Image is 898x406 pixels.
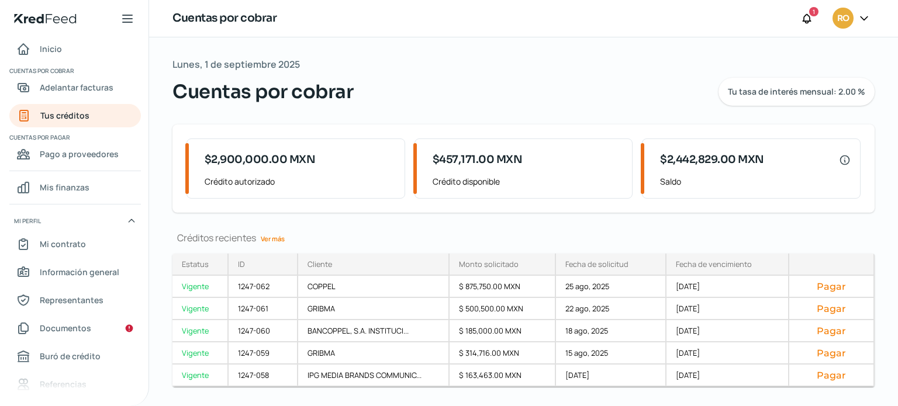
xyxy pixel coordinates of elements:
span: RO [837,12,849,26]
h1: Cuentas por cobrar [172,10,277,27]
div: Fecha de vencimiento [676,259,752,269]
a: Vigente [172,342,229,365]
div: Cliente [308,259,332,269]
div: IPG MEDIA BRANDS COMMUNIC... [298,365,450,387]
div: [DATE] [666,365,789,387]
a: Buró de crédito [9,345,141,368]
span: Crédito disponible [433,174,623,189]
span: Mi perfil [14,216,41,226]
a: Mis finanzas [9,176,141,199]
span: Tus créditos [40,108,89,123]
div: [DATE] [666,298,789,320]
div: 25 ago, 2025 [556,276,666,298]
a: Tus créditos [9,104,141,127]
span: Mi contrato [40,237,86,251]
button: Pagar [799,325,864,336]
a: Vigente [172,276,229,298]
span: Documentos [40,321,91,335]
span: $2,442,829.00 MXN [660,152,764,168]
div: $ 875,750.00 MXN [450,276,556,298]
div: Créditos recientes [172,231,875,244]
div: GRIBMA [298,298,450,320]
div: $ 500,500.00 MXN [450,298,556,320]
div: $ 163,463.00 MXN [450,365,556,387]
a: Documentos [9,317,141,340]
a: Vigente [172,298,229,320]
div: [DATE] [556,365,666,387]
a: Adelantar facturas [9,76,141,99]
div: $ 314,716.00 MXN [450,342,556,365]
div: [DATE] [666,320,789,342]
div: 1247-062 [229,276,298,298]
span: Tu tasa de interés mensual: 2.00 % [728,88,865,96]
button: Pagar [799,369,864,381]
a: Vigente [172,320,229,342]
div: Fecha de solicitud [565,259,628,269]
span: Lunes, 1 de septiembre 2025 [172,56,300,73]
div: [DATE] [666,276,789,298]
div: 1247-061 [229,298,298,320]
span: Cuentas por cobrar [9,65,139,76]
span: Cuentas por pagar [9,132,139,143]
a: Referencias [9,373,141,396]
span: Representantes [40,293,103,307]
div: [DATE] [666,342,789,365]
a: Representantes [9,289,141,312]
div: COPPEL [298,276,450,298]
a: Información general [9,261,141,284]
button: Pagar [799,280,864,292]
a: Ver más [256,230,289,248]
div: GRIBMA [298,342,450,365]
div: 18 ago, 2025 [556,320,666,342]
div: 15 ago, 2025 [556,342,666,365]
div: 1247-058 [229,365,298,387]
span: Referencias [40,377,87,391]
span: Pago a proveedores [40,147,119,161]
span: Crédito autorizado [205,174,395,189]
span: Inicio [40,41,62,56]
span: $2,900,000.00 MXN [205,152,316,168]
a: Vigente [172,365,229,387]
span: Adelantar facturas [40,80,113,95]
div: 1247-059 [229,342,298,365]
span: Cuentas por cobrar [172,78,353,106]
div: ID [238,259,245,269]
button: Pagar [799,303,864,314]
span: Saldo [660,174,851,189]
span: Información general [40,265,119,279]
div: 1247-060 [229,320,298,342]
a: Pago a proveedores [9,143,141,166]
span: Mis finanzas [40,180,89,195]
div: Estatus [182,259,209,269]
a: Inicio [9,37,141,61]
span: Buró de crédito [40,349,101,363]
button: Pagar [799,347,864,359]
span: $457,171.00 MXN [433,152,523,168]
div: $ 185,000.00 MXN [450,320,556,342]
div: 22 ago, 2025 [556,298,666,320]
div: BANCOPPEL, S.A. INSTITUCI... [298,320,450,342]
span: 1 [813,6,815,17]
a: Mi contrato [9,233,141,256]
div: Monto solicitado [459,259,519,269]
